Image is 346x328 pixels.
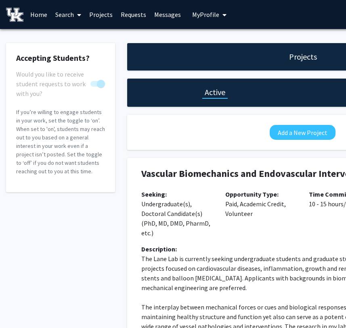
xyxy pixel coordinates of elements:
[16,108,105,176] p: If you’re willing to engage students in your work, set the toggle to ‘on’. When set to 'on', stud...
[225,189,297,218] p: Paid, Academic Credit, Volunteer
[26,0,51,29] a: Home
[6,292,34,322] iframe: Chat
[6,8,23,22] img: University of Kentucky Logo
[117,0,150,29] a: Requests
[16,69,87,98] span: Would you like to receive student requests to work with you?
[192,10,219,19] span: My Profile
[150,0,185,29] a: Messages
[16,53,105,63] h2: Accepting Students?
[270,125,336,140] button: Add a New Project
[16,69,105,89] div: You cannot turn this off while you have active projects.
[141,190,167,198] b: Seeking:
[205,87,225,98] h1: Active
[289,51,317,62] h1: Projects
[225,190,279,198] b: Opportunity Type:
[51,0,85,29] a: Search
[85,0,117,29] a: Projects
[141,189,213,238] p: Undergraduate(s), Doctoral Candidate(s) (PhD, MD, DMD, PharmD, etc.)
